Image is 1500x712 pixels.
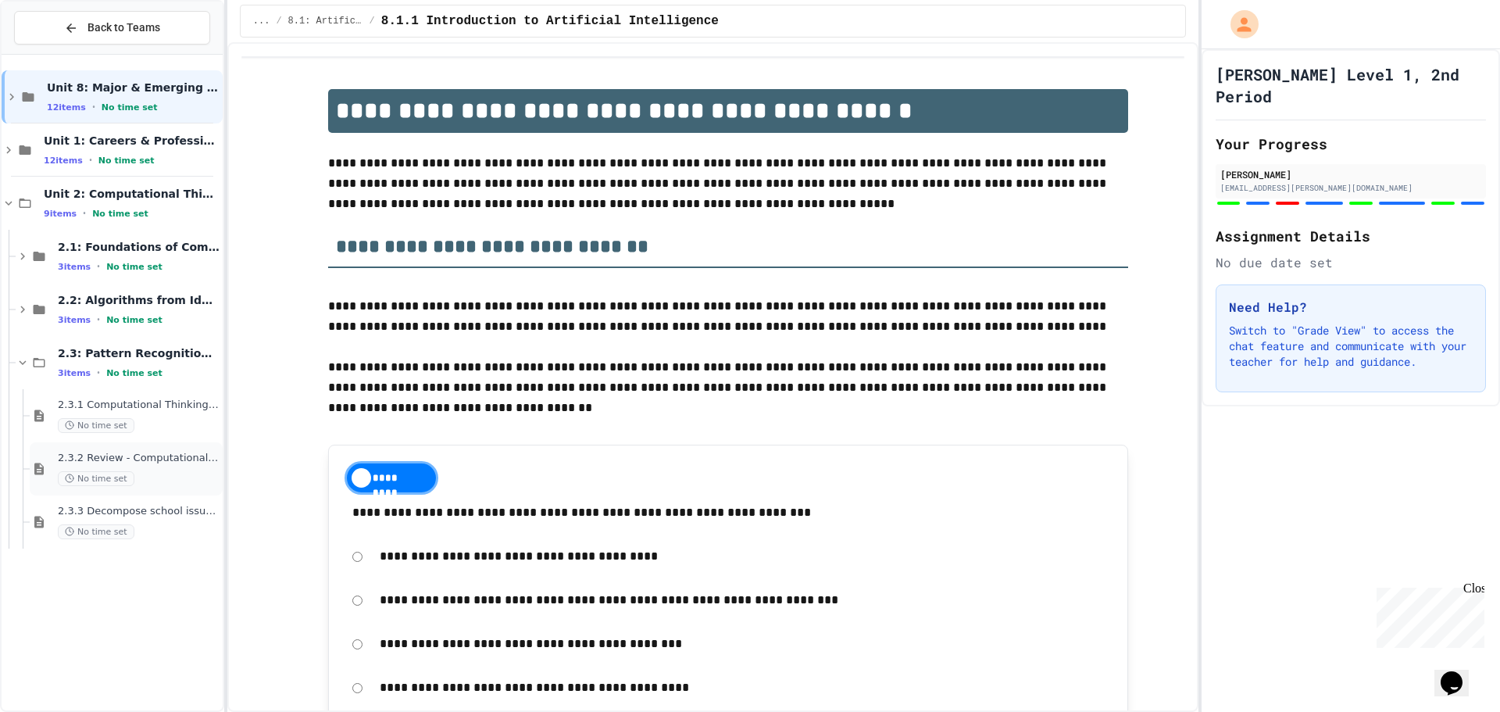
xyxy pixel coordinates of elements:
button: Back to Teams [14,11,210,45]
span: 8.1: Artificial Intelligence Basics [288,15,363,27]
span: 2.2: Algorithms from Idea to Flowchart [58,293,220,307]
span: • [83,207,86,220]
span: • [97,260,100,273]
h2: Assignment Details [1216,225,1486,247]
span: • [89,154,92,166]
span: • [97,313,100,326]
span: 2.3: Pattern Recognition & Decomposition [58,346,220,360]
h3: Need Help? [1229,298,1473,317]
span: No time set [92,209,148,219]
h2: Your Progress [1216,133,1486,155]
span: 12 items [47,102,86,113]
span: Unit 8: Major & Emerging Technologies [47,81,220,95]
iframe: chat widget [1434,649,1484,696]
iframe: chat widget [1370,581,1484,648]
div: [PERSON_NAME] [1220,167,1481,181]
span: 2.3.1 Computational Thinking - Your Problem-Solving Toolkit [58,399,220,412]
div: Chat with us now!Close [6,6,108,99]
span: • [97,367,100,379]
span: / [370,15,375,27]
span: 2.3.3 Decompose school issue using CT [58,505,220,518]
span: • [92,101,95,113]
span: No time set [102,102,158,113]
span: / [276,15,281,27]
span: No time set [106,315,162,325]
div: [EMAIL_ADDRESS][PERSON_NAME][DOMAIN_NAME] [1220,182,1481,194]
span: 3 items [58,315,91,325]
span: No time set [58,418,134,433]
h1: [PERSON_NAME] Level 1, 2nd Period [1216,63,1486,107]
span: 8.1.1 Introduction to Artificial Intelligence [381,12,719,30]
p: Switch to "Grade View" to access the chat feature and communicate with your teacher for help and ... [1229,323,1473,370]
span: No time set [106,262,162,272]
span: No time set [106,368,162,378]
span: 3 items [58,262,91,272]
span: 2.3.2 Review - Computational Thinking - Your Problem-Solving Toolkit [58,452,220,465]
span: No time set [58,524,134,539]
span: No time set [98,156,155,166]
span: 3 items [58,368,91,378]
span: No time set [58,471,134,486]
span: 2.1: Foundations of Computational Thinking [58,240,220,254]
div: My Account [1214,6,1262,42]
span: 12 items [44,156,83,166]
span: 9 items [44,209,77,219]
div: No due date set [1216,253,1486,272]
span: Unit 1: Careers & Professionalism [44,134,220,148]
span: ... [253,15,270,27]
span: Back to Teams [87,20,160,36]
span: Unit 2: Computational Thinking & Problem-Solving [44,187,220,201]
